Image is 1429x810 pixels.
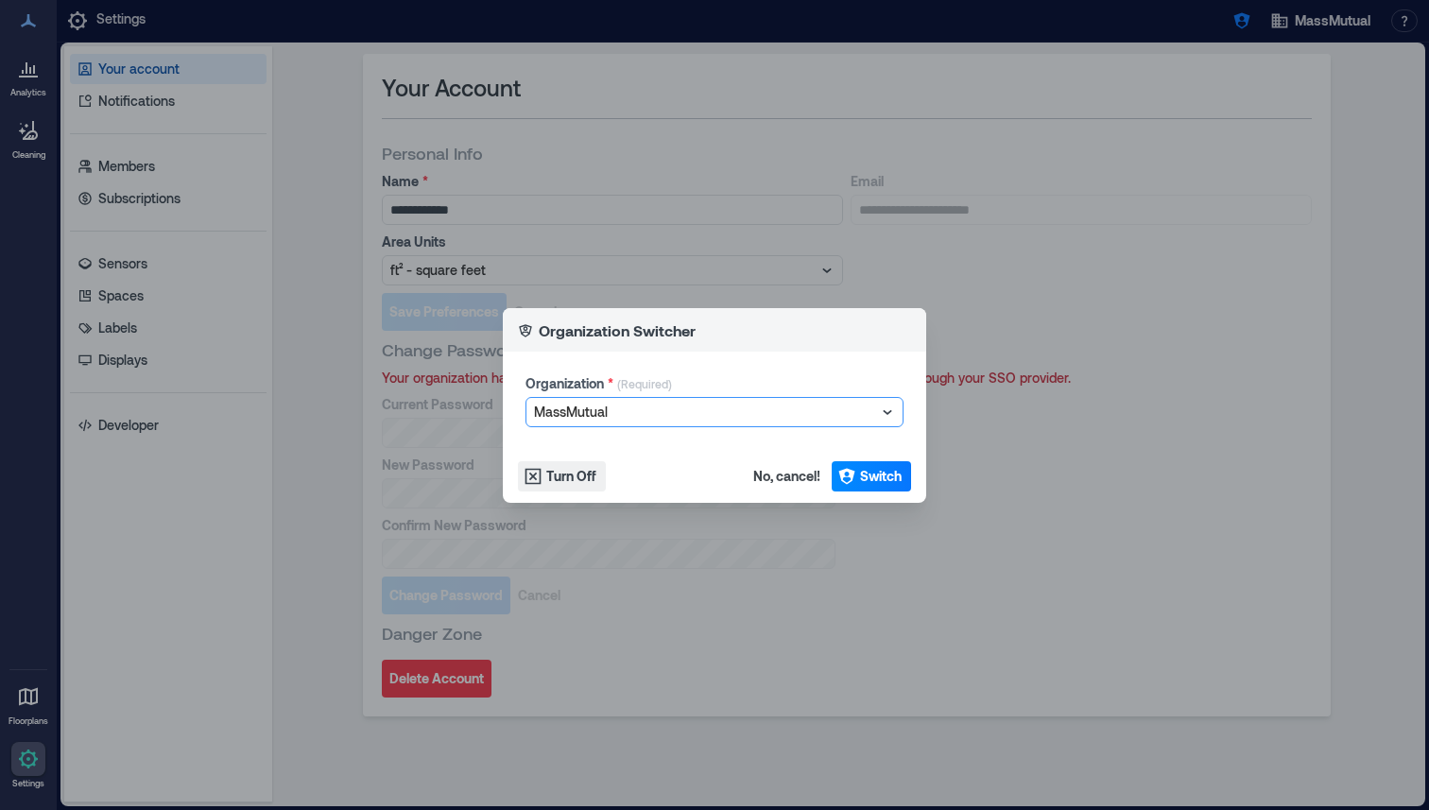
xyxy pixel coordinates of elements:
[525,374,613,393] label: Organization
[753,467,820,486] span: No, cancel!
[546,467,596,486] span: Turn Off
[748,461,826,491] button: No, cancel!
[832,461,911,491] button: Switch
[539,319,696,342] p: Organization Switcher
[518,461,606,491] button: Turn Off
[617,376,672,397] p: (Required)
[860,467,902,486] span: Switch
